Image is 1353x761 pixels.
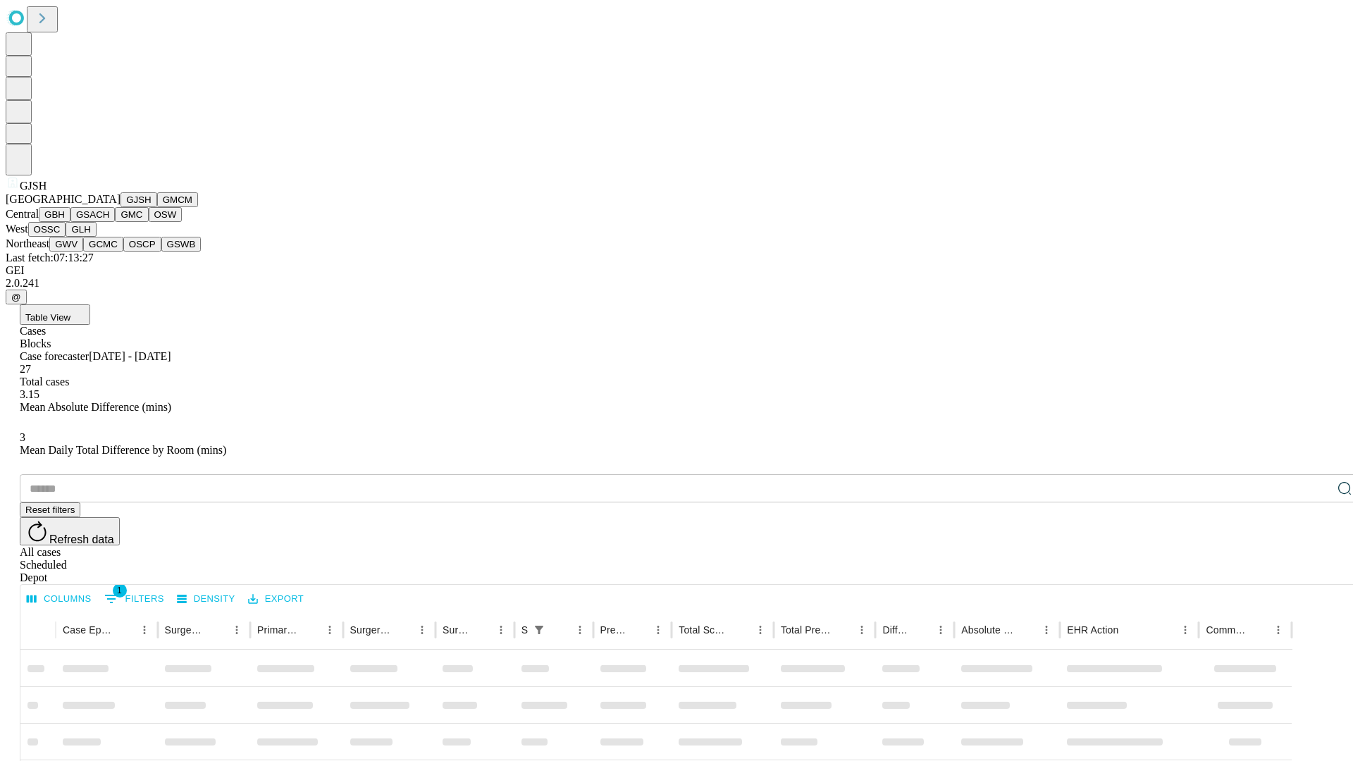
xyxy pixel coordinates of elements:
button: Sort [1120,620,1139,640]
span: Total cases [20,376,69,388]
button: Sort [550,620,570,640]
button: Sort [1017,620,1037,640]
div: 1 active filter [529,620,549,640]
span: Case forecaster [20,350,89,362]
button: Sort [832,620,852,640]
button: Sort [911,620,931,640]
button: Show filters [101,588,168,610]
button: OSSC [28,222,66,237]
button: @ [6,290,27,304]
div: Primary Service [257,624,298,636]
button: Sort [629,620,648,640]
span: West [6,223,28,235]
button: Menu [852,620,872,640]
button: Select columns [23,588,95,610]
button: Menu [491,620,511,640]
button: Menu [1175,620,1195,640]
div: Difference [882,624,910,636]
span: Refresh data [49,533,114,545]
button: Density [173,588,239,610]
button: Menu [412,620,432,640]
button: GWV [49,237,83,252]
span: Central [6,208,39,220]
div: Surgery Date [443,624,470,636]
button: Sort [300,620,320,640]
span: [GEOGRAPHIC_DATA] [6,193,121,205]
button: Table View [20,304,90,325]
button: Sort [115,620,135,640]
button: Reset filters [20,502,80,517]
button: Menu [570,620,590,640]
div: Case Epic Id [63,624,113,636]
button: Export [245,588,307,610]
span: Mean Absolute Difference (mins) [20,401,171,413]
button: GMC [115,207,148,222]
button: GJSH [121,192,157,207]
button: Sort [393,620,412,640]
button: Sort [731,620,750,640]
button: OSW [149,207,183,222]
button: Menu [227,620,247,640]
button: GBH [39,207,70,222]
button: Sort [471,620,491,640]
div: Absolute Difference [961,624,1015,636]
button: Menu [648,620,668,640]
button: GCMC [83,237,123,252]
button: OSCP [123,237,161,252]
div: Total Predicted Duration [781,624,832,636]
span: Mean Daily Total Difference by Room (mins) [20,444,226,456]
span: 27 [20,363,31,375]
button: Sort [1249,620,1268,640]
div: Predicted In Room Duration [600,624,628,636]
button: Show filters [529,620,549,640]
button: GSWB [161,237,202,252]
button: Refresh data [20,517,120,545]
div: Surgery Name [350,624,391,636]
button: Menu [931,620,951,640]
div: Total Scheduled Duration [679,624,729,636]
button: GLH [66,222,96,237]
div: Comments [1206,624,1247,636]
div: GEI [6,264,1347,277]
span: 3 [20,431,25,443]
span: @ [11,292,21,302]
div: 2.0.241 [6,277,1347,290]
span: 1 [113,583,127,598]
div: Scheduled In Room Duration [521,624,528,636]
button: GMCM [157,192,198,207]
button: GSACH [70,207,115,222]
button: Sort [207,620,227,640]
span: Reset filters [25,505,75,515]
button: Menu [1268,620,1288,640]
span: 3.15 [20,388,39,400]
button: Menu [320,620,340,640]
span: Table View [25,312,70,323]
span: Last fetch: 07:13:27 [6,252,94,264]
button: Menu [750,620,770,640]
span: GJSH [20,180,47,192]
span: Northeast [6,237,49,249]
div: Surgeon Name [165,624,206,636]
div: EHR Action [1067,624,1118,636]
button: Menu [1037,620,1056,640]
span: [DATE] - [DATE] [89,350,171,362]
button: Menu [135,620,154,640]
